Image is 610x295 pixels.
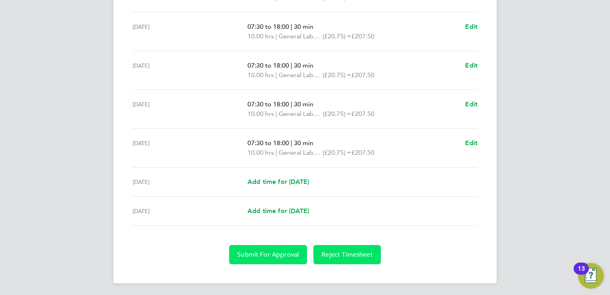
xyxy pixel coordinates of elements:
button: Reject Timesheet [313,245,381,264]
div: 13 [578,269,585,279]
span: 10.00 hrs [248,110,274,118]
div: [DATE] [133,61,248,80]
span: 07:30 to 18:00 [248,100,289,108]
a: Edit [465,100,477,109]
span: Reject Timesheet [321,251,373,259]
span: Add time for [DATE] [248,178,309,185]
span: | [291,100,292,108]
span: £207.50 [351,32,374,40]
span: 10.00 hrs [248,149,274,156]
span: (£20.75) = [323,32,351,40]
a: Edit [465,61,477,70]
span: (£20.75) = [323,71,351,79]
span: | [275,149,277,156]
span: General Labourer [279,32,323,41]
span: Edit [465,100,477,108]
span: | [275,71,277,79]
span: | [275,32,277,40]
span: 07:30 to 18:00 [248,139,289,147]
div: [DATE] [133,206,248,216]
a: Add time for [DATE] [248,177,309,187]
span: | [291,62,292,69]
span: 10.00 hrs [248,71,274,79]
div: [DATE] [133,100,248,119]
span: 30 min [294,100,313,108]
button: Submit For Approval [229,245,307,264]
span: 30 min [294,139,313,147]
button: Open Resource Center, 13 new notifications [578,263,604,289]
span: | [291,23,292,30]
span: Edit [465,62,477,69]
span: 30 min [294,62,313,69]
span: £207.50 [351,149,374,156]
span: (£20.75) = [323,149,351,156]
div: [DATE] [133,177,248,187]
span: £207.50 [351,110,374,118]
span: Submit For Approval [237,251,299,259]
a: Add time for [DATE] [248,206,309,216]
span: 07:30 to 18:00 [248,62,289,69]
span: Edit [465,139,477,147]
a: Edit [465,138,477,148]
span: 10.00 hrs [248,32,274,40]
span: Add time for [DATE] [248,207,309,215]
span: 30 min [294,23,313,30]
span: General Labourer [279,109,323,119]
div: [DATE] [133,138,248,157]
span: Edit [465,23,477,30]
a: Edit [465,22,477,32]
div: [DATE] [133,22,248,41]
span: (£20.75) = [323,110,351,118]
span: £207.50 [351,71,374,79]
span: 07:30 to 18:00 [248,23,289,30]
span: General Labourer [279,70,323,80]
span: General Labourer [279,148,323,157]
span: | [275,110,277,118]
span: | [291,139,292,147]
